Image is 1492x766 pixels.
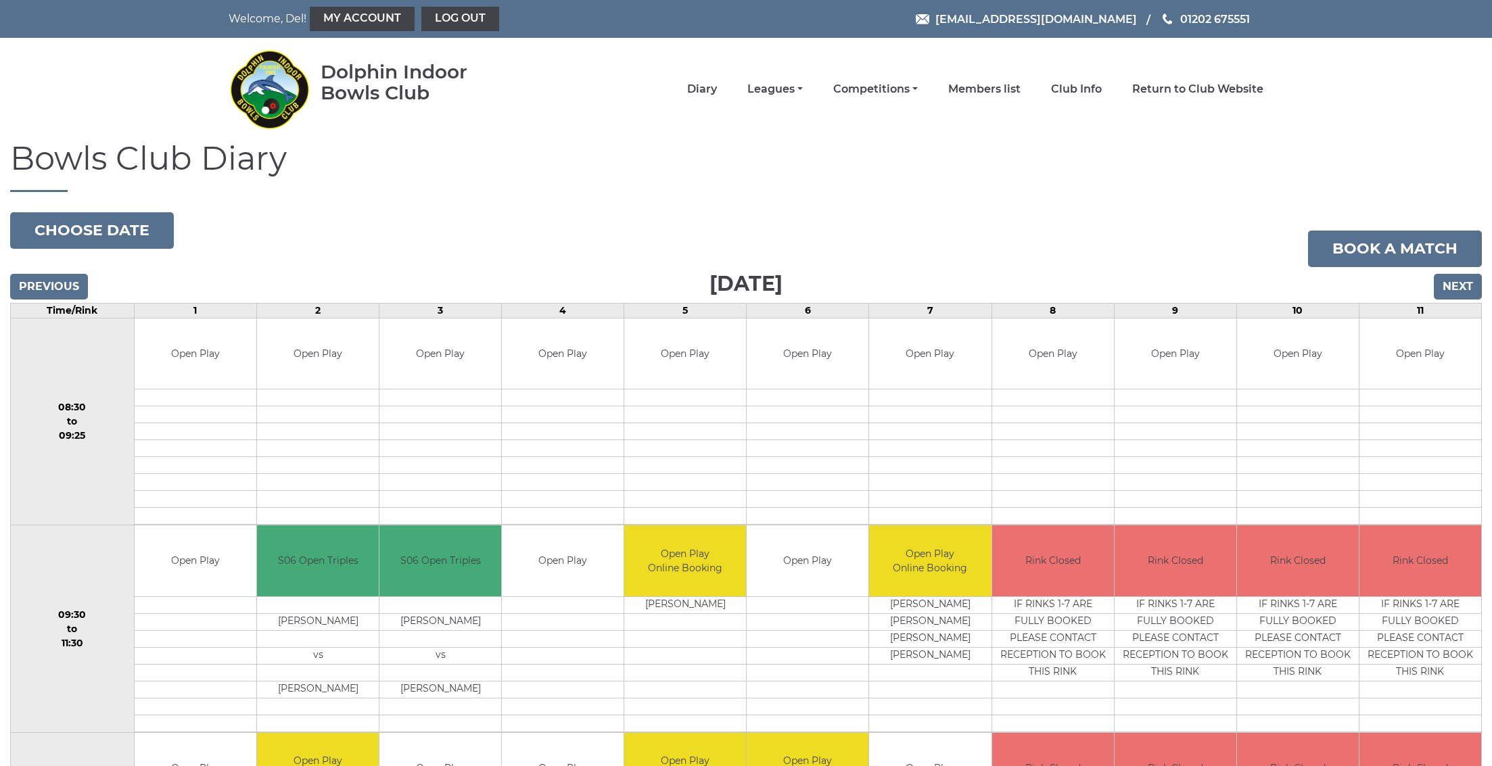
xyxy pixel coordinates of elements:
[1115,647,1236,664] td: RECEPTION TO BOOK
[1359,525,1481,596] td: Rink Closed
[379,613,501,630] td: [PERSON_NAME]
[229,7,648,31] nav: Welcome, Del!
[992,596,1114,613] td: IF RINKS 1-7 ARE
[257,318,379,389] td: Open Play
[869,525,991,596] td: Open Play Online Booking
[1359,664,1481,681] td: THIS RINK
[869,647,991,664] td: [PERSON_NAME]
[935,12,1137,25] span: [EMAIL_ADDRESS][DOMAIN_NAME]
[10,212,174,249] button: Choose date
[10,141,1482,192] h1: Bowls Club Diary
[135,525,256,596] td: Open Play
[624,318,746,389] td: Open Play
[1237,613,1359,630] td: FULLY BOOKED
[1434,274,1482,300] input: Next
[1115,596,1236,613] td: IF RINKS 1-7 ARE
[869,303,992,318] td: 7
[1237,318,1359,389] td: Open Play
[257,525,379,596] td: S06 Open Triples
[135,318,256,389] td: Open Play
[1359,318,1481,389] td: Open Play
[257,681,379,698] td: [PERSON_NAME]
[833,82,918,97] a: Competitions
[869,630,991,647] td: [PERSON_NAME]
[747,303,869,318] td: 6
[502,525,624,596] td: Open Play
[11,318,135,525] td: 08:30 to 09:25
[310,7,415,31] a: My Account
[256,303,379,318] td: 2
[747,82,803,97] a: Leagues
[992,525,1114,596] td: Rink Closed
[10,274,88,300] input: Previous
[1237,525,1359,596] td: Rink Closed
[379,525,501,596] td: S06 Open Triples
[992,647,1114,664] td: RECEPTION TO BOOK
[379,681,501,698] td: [PERSON_NAME]
[869,318,991,389] td: Open Play
[1237,630,1359,647] td: PLEASE CONTACT
[502,303,624,318] td: 4
[1161,11,1250,28] a: Phone us 01202 675551
[992,303,1114,318] td: 8
[992,613,1114,630] td: FULLY BOOKED
[992,664,1114,681] td: THIS RINK
[1114,303,1236,318] td: 9
[421,7,499,31] a: Log out
[747,318,868,389] td: Open Play
[1237,664,1359,681] td: THIS RINK
[1115,664,1236,681] td: THIS RINK
[257,647,379,664] td: vs
[1308,231,1482,267] a: Book a match
[1359,630,1481,647] td: PLEASE CONTACT
[1237,647,1359,664] td: RECEPTION TO BOOK
[1132,82,1263,97] a: Return to Club Website
[1359,596,1481,613] td: IF RINKS 1-7 ARE
[624,596,746,613] td: [PERSON_NAME]
[1237,596,1359,613] td: IF RINKS 1-7 ARE
[948,82,1021,97] a: Members list
[916,14,929,24] img: Email
[1180,12,1250,25] span: 01202 675551
[379,318,501,389] td: Open Play
[1359,613,1481,630] td: FULLY BOOKED
[321,62,511,103] div: Dolphin Indoor Bowls Club
[11,303,135,318] td: Time/Rink
[687,82,717,97] a: Diary
[992,318,1114,389] td: Open Play
[1115,630,1236,647] td: PLEASE CONTACT
[379,647,501,664] td: vs
[624,303,747,318] td: 5
[1115,525,1236,596] td: Rink Closed
[869,613,991,630] td: [PERSON_NAME]
[11,525,135,733] td: 09:30 to 11:30
[916,11,1137,28] a: Email [EMAIL_ADDRESS][DOMAIN_NAME]
[1115,613,1236,630] td: FULLY BOOKED
[747,525,868,596] td: Open Play
[134,303,256,318] td: 1
[257,613,379,630] td: [PERSON_NAME]
[1051,82,1102,97] a: Club Info
[1359,647,1481,664] td: RECEPTION TO BOOK
[1236,303,1359,318] td: 10
[1359,303,1481,318] td: 11
[502,318,624,389] td: Open Play
[869,596,991,613] td: [PERSON_NAME]
[1115,318,1236,389] td: Open Play
[624,525,746,596] td: Open Play Online Booking
[379,303,502,318] td: 3
[992,630,1114,647] td: PLEASE CONTACT
[229,42,310,137] img: Dolphin Indoor Bowls Club
[1163,14,1172,24] img: Phone us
